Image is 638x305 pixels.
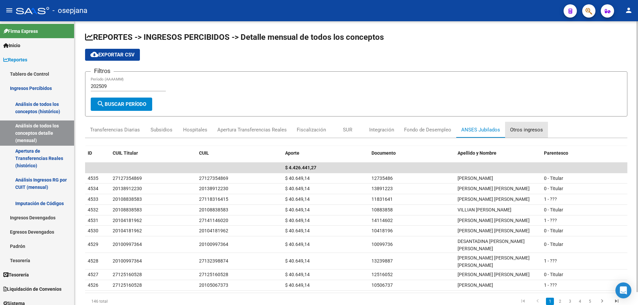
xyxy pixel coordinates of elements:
div: 27127354869 [113,175,142,182]
span: $ 40.649,14 [285,176,310,181]
span: $ 40.649,14 [285,272,310,277]
span: 11831641 [372,196,393,202]
a: 2 [556,298,564,305]
span: 0 - Titular [544,242,563,247]
button: Buscar Período [91,98,152,111]
div: Open Intercom Messenger [615,282,631,298]
span: 4528 [88,258,98,264]
mat-icon: cloud_download [90,50,98,58]
span: CAÑETE ADRIANA RAQUEL [458,218,530,223]
div: 20138912230 [113,185,142,192]
datatable-header-cell: ID [85,146,110,160]
span: $ 40.649,14 [285,207,310,212]
span: 10418196 [372,228,393,233]
span: Liquidación de Convenios [3,285,61,293]
span: 0 - Titular [544,207,563,212]
div: Transferencias Diarias [90,126,140,133]
span: 4534 [88,186,98,191]
div: 27127354869 [199,175,228,182]
mat-icon: search [97,100,105,108]
a: go to next page [596,298,608,305]
span: 4527 [88,272,98,277]
span: Aporte [285,150,299,156]
datatable-header-cell: CUIL Titular [110,146,196,160]
div: Fiscalización [297,126,326,133]
a: 1 [546,298,554,305]
span: $ 40.649,14 [285,242,310,247]
span: $ 40.649,14 [285,228,310,233]
div: Integración [369,126,394,133]
a: 3 [566,298,574,305]
span: Tesorería [3,271,29,278]
span: $ 40.649,14 [285,218,310,223]
span: 1 - ??? [544,196,557,202]
mat-icon: person [625,6,633,14]
button: Exportar CSV [85,49,140,61]
span: Firma Express [3,28,38,35]
h3: Filtros [91,66,114,76]
div: Apertura Transferencias Reales [217,126,287,133]
div: 27125160528 [113,281,142,289]
span: Inicio [3,42,20,49]
div: 20108838583 [113,195,142,203]
span: 4532 [88,207,98,212]
span: Documento [372,150,396,156]
span: CUIL Titular [113,150,138,156]
mat-icon: menu [5,6,13,14]
a: go to previous page [531,298,544,305]
div: 20100997364 [199,241,228,248]
a: go to last page [610,298,623,305]
span: 4530 [88,228,98,233]
div: Subsidios [151,126,172,133]
span: Reportes [3,56,27,63]
span: 4531 [88,218,98,223]
span: SANTOS GRACIELA RENE [458,196,530,202]
span: ID [88,150,92,156]
span: 0 - Titular [544,176,563,181]
div: 27132398874 [199,257,228,265]
datatable-header-cell: Apellido y Nombre [455,146,541,160]
div: ANSES Jubilados [461,126,500,133]
span: $ 40.649,14 [285,258,310,264]
span: 10506737 [372,282,393,288]
span: Exportar CSV [90,52,135,58]
span: 4535 [88,176,98,181]
div: 20100997364 [113,257,142,265]
span: Apellido y Nombre [458,150,496,156]
span: MOYANO MARIA [458,176,493,181]
span: 1 - ??? [544,258,557,264]
span: $ 40.649,14 [285,282,310,288]
div: 27141146020 [199,217,228,224]
datatable-header-cell: Documento [369,146,455,160]
div: 20108838583 [199,206,228,214]
div: Hospitales [183,126,207,133]
span: $ 40.649,14 [285,186,310,191]
div: 20138912230 [199,185,228,192]
a: 4 [576,298,584,305]
span: LA GRASTA PASCUAL LEONARDO [458,186,530,191]
span: 10099736 [372,242,393,247]
span: PEPPE NANCY JORGELINA CATALINA [458,255,530,268]
span: RODRIGUEZ FERNANDO DELFOR [458,282,493,288]
span: 10883858 [372,207,393,212]
span: 4533 [88,196,98,202]
span: 1 - ??? [544,282,557,288]
div: 20100997364 [113,241,142,248]
div: Fondo de Desempleo [404,126,451,133]
span: COPPOLILLO ANA MARIA [458,272,530,277]
span: 0 - Titular [544,272,563,277]
span: 0 - Titular [544,186,563,191]
datatable-header-cell: CUIL [196,146,283,160]
span: Parentesco [544,150,568,156]
span: CHAVARRIA LUIS ALBERTO [458,228,530,233]
span: 4526 [88,282,98,288]
div: Otros ingresos [510,126,543,133]
div: 20104181962 [113,217,142,224]
a: 5 [586,298,594,305]
span: CUIL [199,150,209,156]
span: 13891223 [372,186,393,191]
span: REPORTES -> INGRESOS PERCIBIDOS -> Detalle mensual de todos los conceptos [85,33,384,42]
div: 27118316415 [199,195,228,203]
span: VILLIAN ERNESTO TEODORO [458,207,511,212]
span: - osepjana [53,3,87,18]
